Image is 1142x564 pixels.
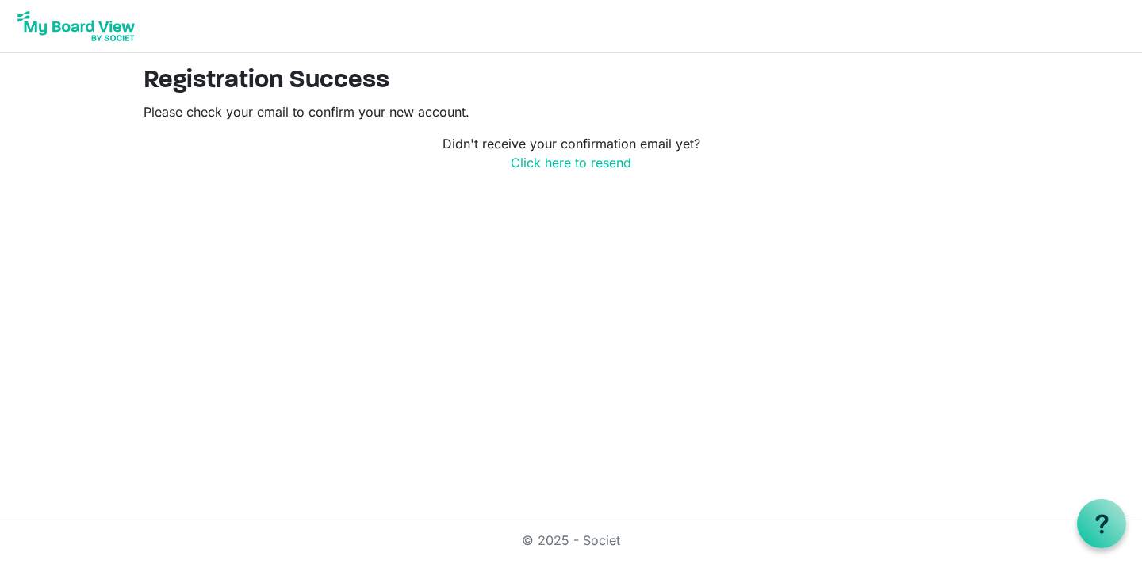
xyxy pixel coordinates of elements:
[13,6,140,46] img: My Board View Logo
[144,66,998,96] h2: Registration Success
[511,155,631,171] a: Click here to resend
[522,532,620,548] a: © 2025 - Societ
[144,134,998,172] p: Didn't receive your confirmation email yet?
[144,102,998,121] p: Please check your email to confirm your new account.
